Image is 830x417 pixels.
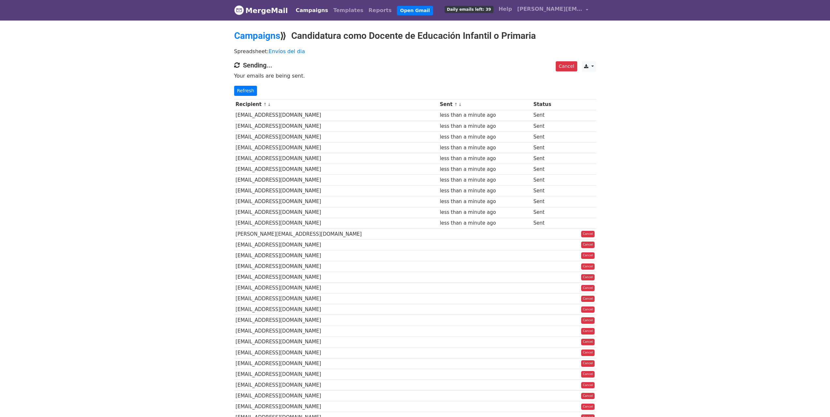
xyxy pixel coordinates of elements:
td: [EMAIL_ADDRESS][DOMAIN_NAME] [234,131,438,142]
td: [EMAIL_ADDRESS][DOMAIN_NAME] [234,336,438,347]
td: [EMAIL_ADDRESS][DOMAIN_NAME] [234,121,438,131]
a: Help [496,3,515,16]
a: ↓ [267,102,271,107]
div: less than a minute ago [440,144,530,152]
td: [PERSON_NAME][EMAIL_ADDRESS][DOMAIN_NAME] [234,229,438,239]
td: [EMAIL_ADDRESS][DOMAIN_NAME] [234,175,438,186]
a: Cancel [556,61,577,71]
a: Daily emails left: 39 [442,3,496,16]
td: Sent [532,175,565,186]
a: Cancel [581,231,595,237]
a: Reports [366,4,394,17]
a: Cancel [581,263,595,270]
a: ↑ [263,102,267,107]
td: [EMAIL_ADDRESS][DOMAIN_NAME] [234,239,438,250]
a: Cancel [581,242,595,248]
a: Cancel [581,360,595,367]
td: [EMAIL_ADDRESS][DOMAIN_NAME] [234,283,438,293]
div: less than a minute ago [440,155,530,162]
td: Sent [532,153,565,164]
td: [EMAIL_ADDRESS][DOMAIN_NAME] [234,293,438,304]
td: Sent [532,142,565,153]
td: [EMAIL_ADDRESS][DOMAIN_NAME] [234,358,438,369]
th: Recipient [234,99,438,110]
a: Cancel [581,328,595,335]
td: [EMAIL_ADDRESS][DOMAIN_NAME] [234,142,438,153]
td: [EMAIL_ADDRESS][DOMAIN_NAME] [234,380,438,391]
th: Status [532,99,565,110]
a: Templates [331,4,366,17]
div: less than a minute ago [440,112,530,119]
td: [EMAIL_ADDRESS][DOMAIN_NAME] [234,207,438,218]
a: ↑ [454,102,458,107]
a: Cancel [581,285,595,291]
p: Your emails are being sent. [234,72,596,79]
span: [PERSON_NAME][EMAIL_ADDRESS][PERSON_NAME][DOMAIN_NAME] [517,5,582,13]
div: less than a minute ago [440,133,530,141]
td: Sent [532,121,565,131]
a: Cancel [581,404,595,410]
div: less than a minute ago [440,176,530,184]
td: [EMAIL_ADDRESS][DOMAIN_NAME] [234,186,438,196]
td: [EMAIL_ADDRESS][DOMAIN_NAME] [234,261,438,272]
a: Campaigns [234,30,280,41]
div: less than a minute ago [440,209,530,216]
div: less than a minute ago [440,123,530,130]
td: [EMAIL_ADDRESS][DOMAIN_NAME] [234,272,438,283]
a: Cancel [581,274,595,281]
p: Spreadsheet: [234,48,596,55]
a: Refresh [234,86,257,96]
a: [PERSON_NAME][EMAIL_ADDRESS][PERSON_NAME][DOMAIN_NAME] [515,3,591,18]
td: Sent [532,131,565,142]
div: less than a minute ago [440,198,530,205]
a: MergeMail [234,4,288,17]
th: Sent [438,99,532,110]
a: Open Gmail [397,6,433,15]
td: Sent [532,110,565,121]
a: Cancel [581,382,595,389]
a: Cancel [581,393,595,399]
td: [EMAIL_ADDRESS][DOMAIN_NAME] [234,218,438,229]
a: Cancel [581,296,595,302]
td: [EMAIL_ADDRESS][DOMAIN_NAME] [234,304,438,315]
h2: ⟫ Candidatura como Docente de Educación Infantil o Primaria [234,30,596,41]
h4: Sending... [234,61,596,69]
a: Cancel [581,350,595,356]
td: Sent [532,186,565,196]
div: less than a minute ago [440,166,530,173]
td: [EMAIL_ADDRESS][DOMAIN_NAME] [234,153,438,164]
td: [EMAIL_ADDRESS][DOMAIN_NAME] [234,347,438,358]
img: MergeMail logo [234,5,244,15]
td: [EMAIL_ADDRESS][DOMAIN_NAME] [234,369,438,380]
td: [EMAIL_ADDRESS][DOMAIN_NAME] [234,401,438,412]
td: [EMAIL_ADDRESS][DOMAIN_NAME] [234,326,438,336]
a: Envíos del dia [269,48,305,54]
a: Cancel [581,317,595,324]
td: [EMAIL_ADDRESS][DOMAIN_NAME] [234,196,438,207]
td: [EMAIL_ADDRESS][DOMAIN_NAME] [234,164,438,175]
td: [EMAIL_ADDRESS][DOMAIN_NAME] [234,391,438,401]
a: Cancel [581,306,595,313]
a: Cancel [581,252,595,259]
a: Campaigns [293,4,331,17]
a: Cancel [581,371,595,378]
td: Sent [532,218,565,229]
a: Cancel [581,339,595,345]
td: [EMAIL_ADDRESS][DOMAIN_NAME] [234,315,438,326]
td: Sent [532,207,565,218]
a: ↓ [458,102,462,107]
td: Sent [532,196,565,207]
div: less than a minute ago [440,187,530,195]
span: Daily emails left: 39 [445,6,493,13]
td: [EMAIL_ADDRESS][DOMAIN_NAME] [234,250,438,261]
td: [EMAIL_ADDRESS][DOMAIN_NAME] [234,110,438,121]
div: less than a minute ago [440,219,530,227]
td: Sent [532,164,565,175]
